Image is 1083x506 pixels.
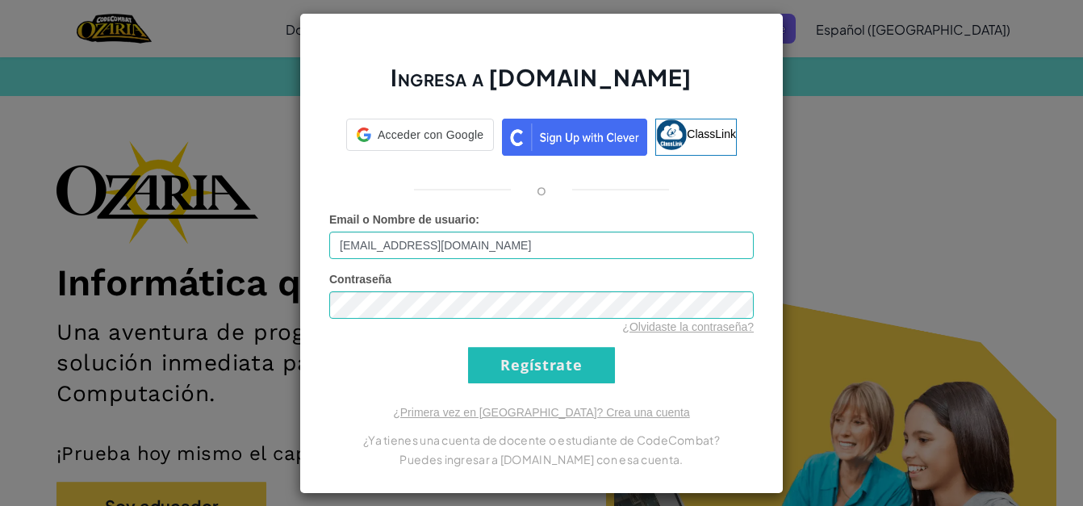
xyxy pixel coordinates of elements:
input: Regístrate [468,347,615,383]
span: Contraseña [329,273,391,286]
p: Puedes ingresar a [DOMAIN_NAME] con esa cuenta. [329,450,754,469]
label: : [329,211,479,228]
img: clever_sso_button@2x.png [502,119,647,156]
span: Acceder con Google [378,127,483,143]
a: ¿Primera vez en [GEOGRAPHIC_DATA]? Crea una cuenta [393,406,690,419]
span: ClassLink [687,127,736,140]
div: Acceder con Google [346,119,494,151]
h2: Ingresa a [DOMAIN_NAME] [329,62,754,109]
a: ¿Olvidaste la contraseña? [622,320,754,333]
p: ¿Ya tienes una cuenta de docente o estudiante de CodeCombat? [329,430,754,450]
p: o [537,180,546,199]
a: Acceder con Google [346,119,494,156]
span: Email o Nombre de usuario [329,213,475,226]
img: classlink-logo-small.png [656,119,687,150]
